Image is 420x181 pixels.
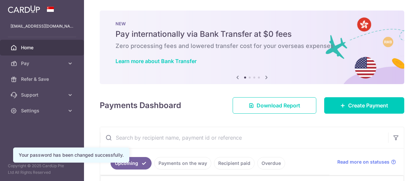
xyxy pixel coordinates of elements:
[257,157,285,170] a: Overdue
[337,159,389,165] span: Read more on statuses
[19,152,124,158] div: Your password has been changed successfully.
[257,102,300,109] span: Download Report
[8,5,40,13] img: CardUp
[21,92,64,98] span: Support
[115,21,388,26] p: NEW
[100,100,181,111] h4: Payments Dashboard
[115,58,197,64] a: Learn more about Bank Transfer
[21,44,64,51] span: Home
[100,127,388,148] input: Search by recipient name, payment id or reference
[348,102,388,109] span: Create Payment
[10,23,73,30] p: [EMAIL_ADDRESS][DOMAIN_NAME]
[324,97,404,114] a: Create Payment
[154,157,211,170] a: Payments on the way
[21,60,64,67] span: Pay
[115,29,388,39] h5: Pay internationally via Bank Transfer at $0 fees
[100,11,404,84] img: Bank transfer banner
[21,76,64,82] span: Refer & Save
[21,107,64,114] span: Settings
[115,42,388,50] h6: Zero processing fees and lowered transfer cost for your overseas expenses
[233,97,316,114] a: Download Report
[337,159,396,165] a: Read more on statuses
[111,157,152,170] a: Upcoming
[214,157,255,170] a: Recipient paid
